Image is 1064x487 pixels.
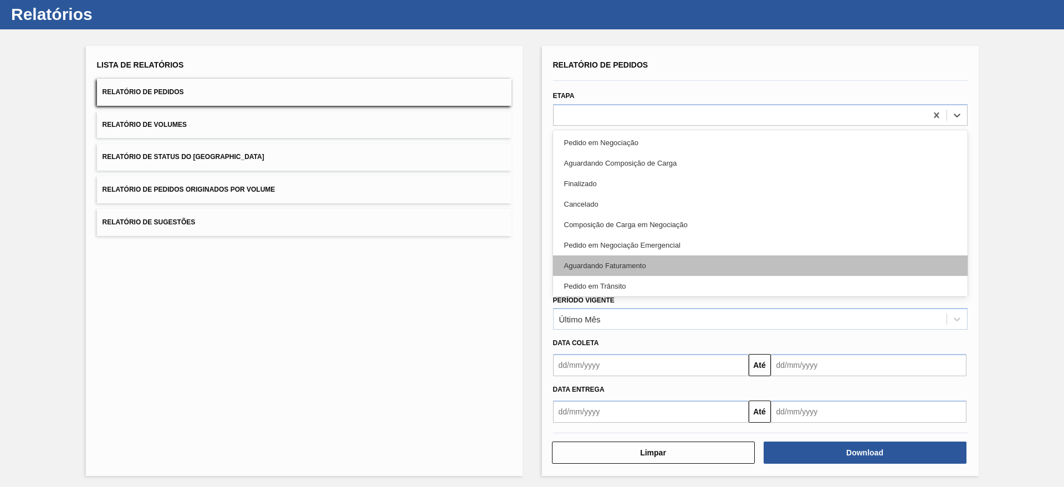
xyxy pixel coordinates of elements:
[749,354,771,376] button: Até
[553,296,615,304] label: Período Vigente
[552,442,755,464] button: Limpar
[553,92,575,100] label: Etapa
[553,401,749,423] input: dd/mm/yyyy
[553,235,968,255] div: Pedido em Negociação Emergencial
[11,8,208,20] h1: Relatórios
[771,354,966,376] input: dd/mm/yyyy
[103,88,184,96] span: Relatório de Pedidos
[553,255,968,276] div: Aguardando Faturamento
[553,386,605,393] span: Data entrega
[749,401,771,423] button: Até
[553,194,968,214] div: Cancelado
[764,442,966,464] button: Download
[103,153,264,161] span: Relatório de Status do [GEOGRAPHIC_DATA]
[97,60,184,69] span: Lista de Relatórios
[553,354,749,376] input: dd/mm/yyyy
[553,132,968,153] div: Pedido em Negociação
[103,218,196,226] span: Relatório de Sugestões
[553,153,968,173] div: Aguardando Composição de Carga
[559,315,601,324] div: Último Mês
[97,209,511,236] button: Relatório de Sugestões
[553,276,968,296] div: Pedido em Trânsito
[553,214,968,235] div: Composição de Carga em Negociação
[97,176,511,203] button: Relatório de Pedidos Originados por Volume
[97,111,511,139] button: Relatório de Volumes
[553,173,968,194] div: Finalizado
[553,60,648,69] span: Relatório de Pedidos
[771,401,966,423] input: dd/mm/yyyy
[553,339,599,347] span: Data coleta
[103,121,187,129] span: Relatório de Volumes
[97,79,511,106] button: Relatório de Pedidos
[97,143,511,171] button: Relatório de Status do [GEOGRAPHIC_DATA]
[103,186,275,193] span: Relatório de Pedidos Originados por Volume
